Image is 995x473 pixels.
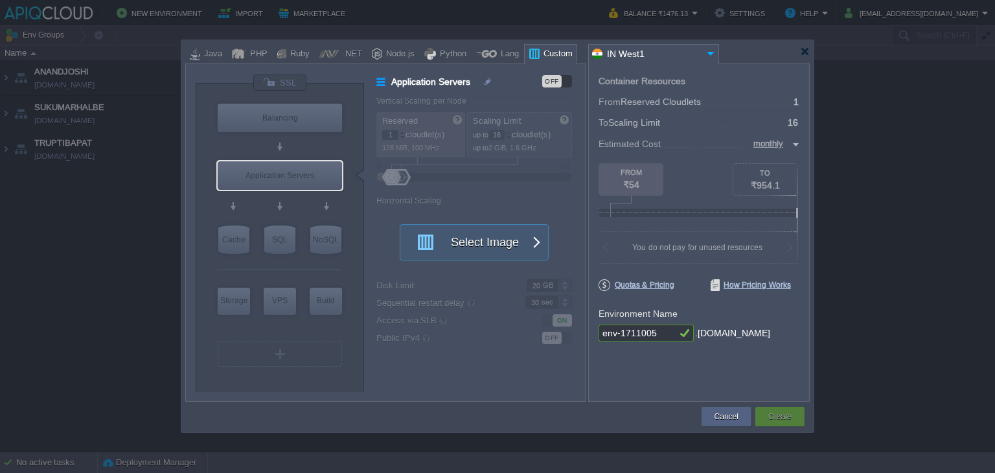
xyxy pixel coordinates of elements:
[310,225,341,254] div: NoSQL Databases
[599,76,685,86] div: Container Resources
[246,45,268,64] div: PHP
[218,225,249,254] div: Cache
[218,161,342,190] div: Application Servers
[695,325,770,342] div: .[DOMAIN_NAME]
[218,104,342,132] div: Load Balancer
[264,225,295,254] div: SQL
[218,288,250,314] div: Storage
[218,104,342,132] div: Balancing
[264,288,296,314] div: VPS
[542,75,562,87] div: OFF
[497,45,519,64] div: Lang
[218,341,342,367] div: Create New Layer
[768,410,792,423] button: Create
[218,288,250,315] div: Storage Containers
[310,225,341,254] div: NoSQL
[382,45,415,64] div: Node.js
[409,225,525,260] button: Select Image
[339,45,362,64] div: .NET
[264,225,295,254] div: SQL Databases
[599,308,678,319] label: Environment Name
[264,288,296,315] div: Elastic VPS
[286,45,310,64] div: Ruby
[436,45,466,64] div: Python
[310,288,342,315] div: Build Node
[711,279,791,291] span: How Pricing Works
[200,45,222,64] div: Java
[715,410,738,423] button: Cancel
[310,288,342,314] div: Build
[599,279,674,291] span: Quotas & Pricing
[540,45,573,64] div: Custom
